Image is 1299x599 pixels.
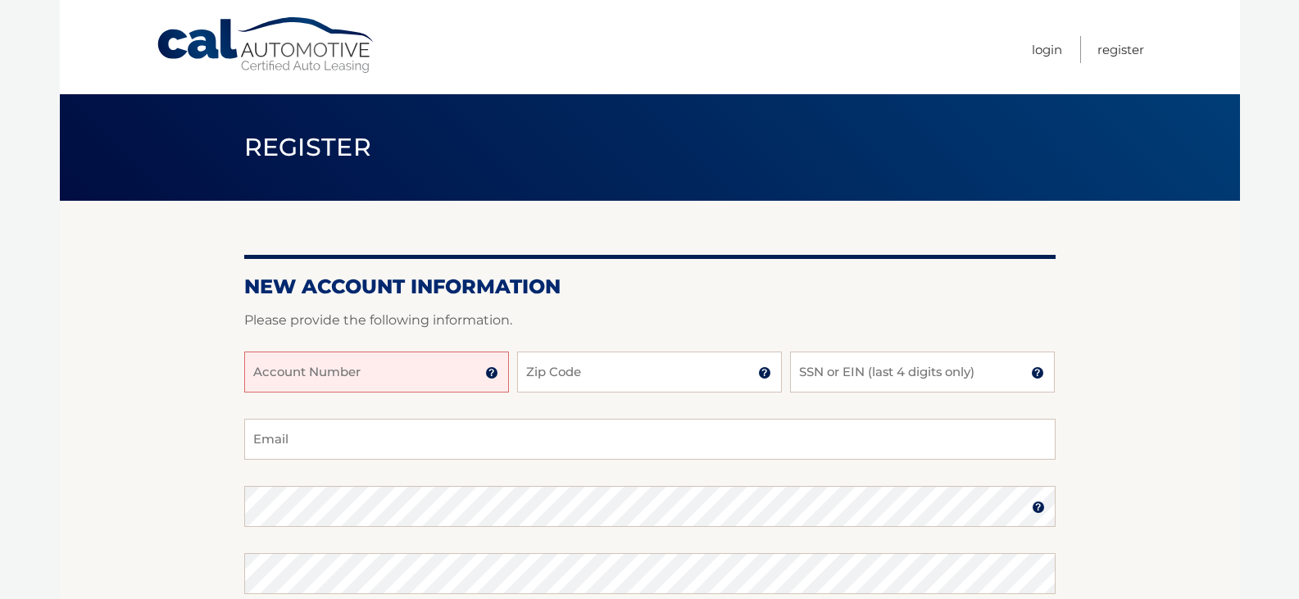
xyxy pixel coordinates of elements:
[1032,501,1045,514] img: tooltip.svg
[1032,36,1062,63] a: Login
[1031,366,1044,379] img: tooltip.svg
[156,16,377,75] a: Cal Automotive
[244,419,1056,460] input: Email
[1097,36,1144,63] a: Register
[758,366,771,379] img: tooltip.svg
[485,366,498,379] img: tooltip.svg
[244,309,1056,332] p: Please provide the following information.
[244,132,372,162] span: Register
[517,352,782,393] input: Zip Code
[244,275,1056,299] h2: New Account Information
[244,352,509,393] input: Account Number
[790,352,1055,393] input: SSN or EIN (last 4 digits only)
